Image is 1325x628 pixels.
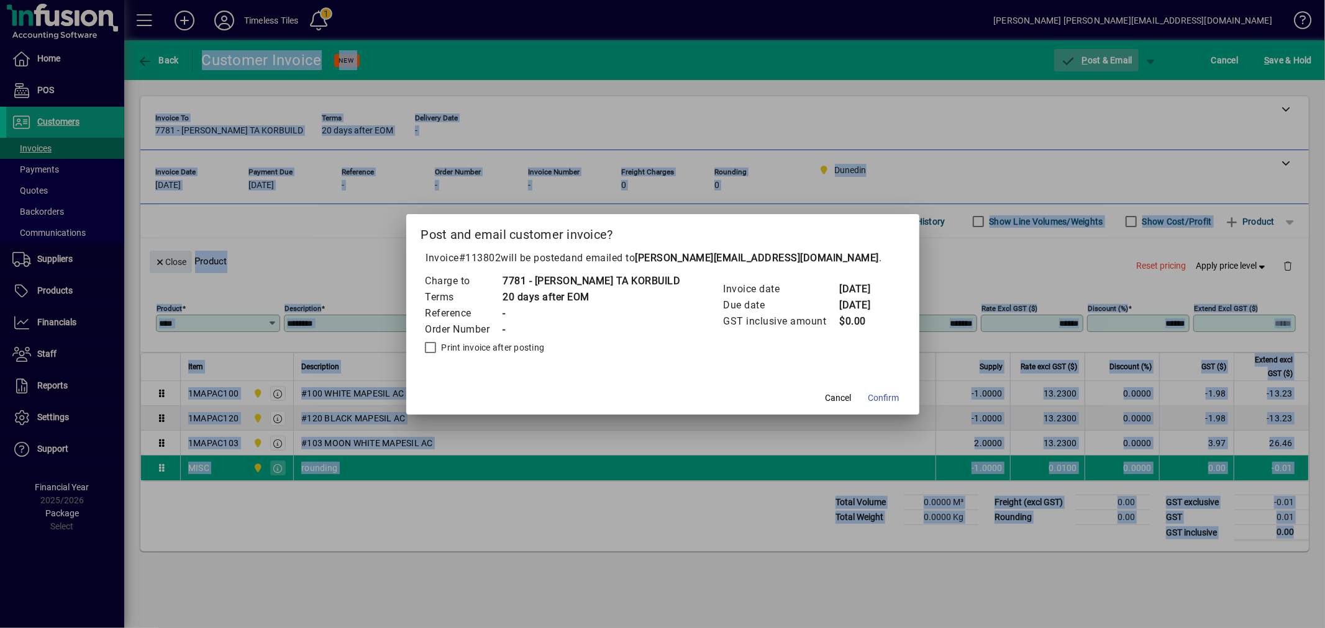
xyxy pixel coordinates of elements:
[425,305,503,321] td: Reference
[459,252,501,264] span: #113802
[868,392,899,405] span: Confirm
[863,387,904,410] button: Confirm
[406,214,919,250] h2: Post and email customer invoice?
[723,281,839,297] td: Invoice date
[839,281,889,297] td: [DATE]
[503,273,681,289] td: 7781 - [PERSON_NAME] TA KORBUILD
[503,305,681,321] td: -
[425,273,503,289] td: Charge to
[503,289,681,305] td: 20 days after EOM
[503,321,681,338] td: -
[819,387,858,410] button: Cancel
[425,289,503,305] td: Terms
[421,251,904,266] p: Invoice will be posted .
[839,297,889,313] td: [DATE]
[635,252,880,264] b: [PERSON_NAME][EMAIL_ADDRESS][DOMAIN_NAME]
[723,313,839,330] td: GST inclusive amount
[839,313,889,330] td: $0.00
[425,321,503,338] td: Order Number
[566,252,880,264] span: and emailed to
[439,341,545,354] label: Print invoice after posting
[826,392,852,405] span: Cancel
[723,297,839,313] td: Due date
